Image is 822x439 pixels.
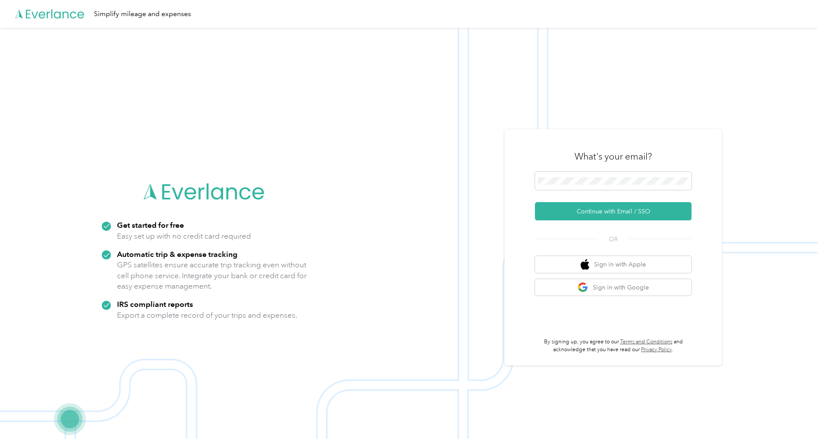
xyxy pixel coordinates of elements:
[117,220,184,229] strong: Get started for free
[773,390,822,439] iframe: Everlance-gr Chat Button Frame
[117,299,193,309] strong: IRS compliant reports
[575,150,652,163] h3: What's your email?
[598,235,628,244] span: OR
[117,310,297,321] p: Export a complete record of your trips and expenses.
[620,339,672,345] a: Terms and Conditions
[535,338,692,353] p: By signing up, you agree to our and acknowledge that you have read our .
[641,346,672,353] a: Privacy Policy
[581,259,589,270] img: apple logo
[535,279,692,296] button: google logoSign in with Google
[117,249,237,259] strong: Automatic trip & expense tracking
[94,9,191,20] div: Simplify mileage and expenses
[535,256,692,273] button: apple logoSign in with Apple
[535,202,692,220] button: Continue with Email / SSO
[117,259,307,292] p: GPS satellites ensure accurate trip tracking even without cell phone service. Integrate your bank...
[117,231,251,242] p: Easy set up with no credit card required
[578,282,588,293] img: google logo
